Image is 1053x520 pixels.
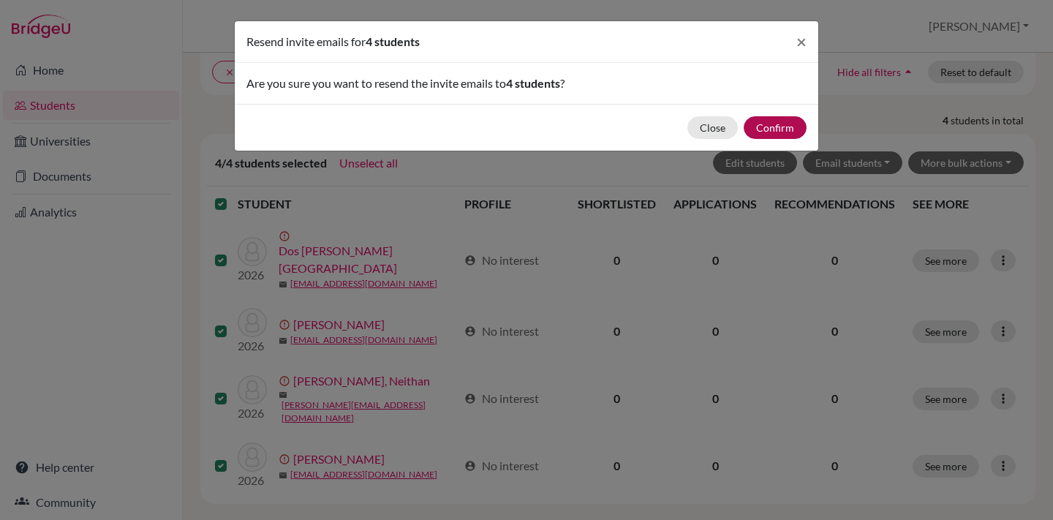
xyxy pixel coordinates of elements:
span: × [796,31,807,52]
p: Are you sure you want to resend the invite emails to ? [246,75,807,92]
button: Close [687,116,738,139]
span: 4 students [366,34,420,48]
button: Close [785,21,818,62]
span: Resend invite emails for [246,34,366,48]
span: 4 students [506,76,560,90]
button: Confirm [744,116,807,139]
